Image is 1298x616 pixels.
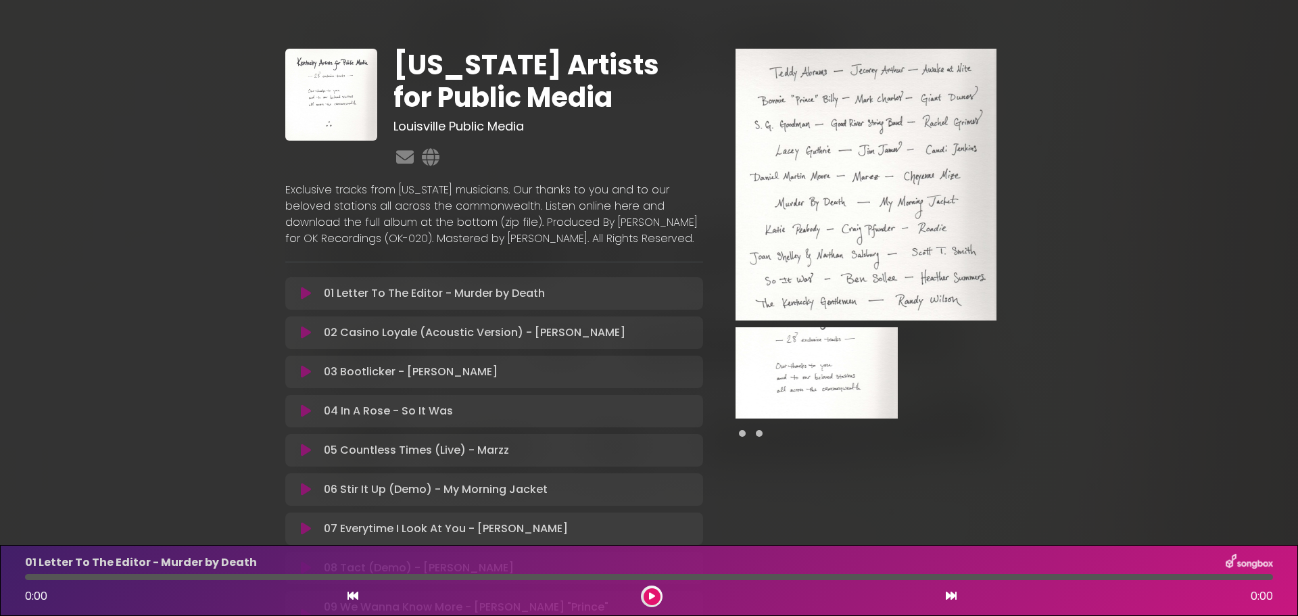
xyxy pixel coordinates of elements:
h1: [US_STATE] Artists for Public Media [393,49,702,114]
p: 06 Stir It Up (Demo) - My Morning Jacket [324,481,548,498]
img: songbox-logo-white.png [1226,554,1273,571]
img: c1WsRbwhTdCAEPY19PzT [285,49,377,141]
img: VTNrOFRoSLGAMNB5FI85 [736,327,898,419]
p: 01 Letter To The Editor - Murder by Death [324,285,545,302]
span: 0:00 [1251,588,1273,605]
p: 02 Casino Loyale (Acoustic Version) - [PERSON_NAME] [324,325,625,341]
p: 01 Letter To The Editor - Murder by Death [25,554,257,571]
span: 0:00 [25,588,47,604]
p: 04 In A Rose - So It Was [324,403,453,419]
p: 03 Bootlicker - [PERSON_NAME] [324,364,498,380]
img: Main Media [736,49,996,321]
p: Exclusive tracks from [US_STATE] musicians. Our thanks to you and to our beloved stations all acr... [285,182,703,247]
p: 07 Everytime I Look At You - [PERSON_NAME] [324,521,568,537]
p: 05 Countless Times (Live) - Marzz [324,442,509,458]
h3: Louisville Public Media [393,119,702,134]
